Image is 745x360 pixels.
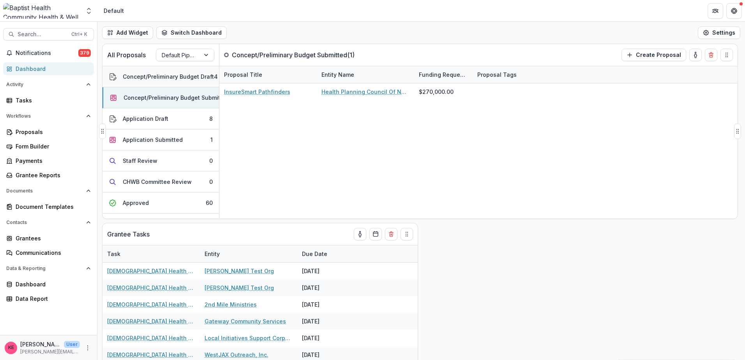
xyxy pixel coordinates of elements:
div: Funding Requested [414,66,473,83]
div: Proposal Tags [473,66,570,83]
div: CHWB Committee Review [123,178,192,186]
div: Due Date [297,245,356,262]
div: Proposal Title [219,71,267,79]
div: Proposal Tags [473,71,521,79]
button: Drag [734,124,741,139]
button: Calendar [369,228,382,240]
div: Approved [123,199,149,207]
button: Open Activity [3,78,94,91]
button: Approved60 [102,192,219,214]
button: Concept/Preliminary Budget Draft4 [102,66,219,87]
div: Katie E [8,345,14,350]
div: Proposal Title [219,66,317,83]
p: [PERSON_NAME] [20,340,61,348]
div: Dashboard [16,65,88,73]
img: Baptist Health Community Health & Well Being logo [3,3,80,19]
div: Task [102,245,200,262]
a: Health Planning Council Of Northeast [US_STATE] Inc [321,88,410,96]
div: Concept/Preliminary Budget Draft [123,72,214,81]
div: Dashboard [16,280,88,288]
a: InsureSmart Pathfinders [224,88,290,96]
button: Open Documents [3,185,94,197]
div: Tasks [16,96,88,104]
button: Open Data & Reporting [3,262,94,275]
a: Communications [3,246,94,259]
a: WestJAX Outreach, Inc. [205,351,268,359]
button: Concept/Preliminary Budget Submitted1 [102,87,219,108]
p: Concept/Preliminary Budget Submitted ( 1 ) [232,50,355,60]
a: [DEMOGRAPHIC_DATA] Health Strategic Investment Impact Report [107,267,195,275]
span: Workflows [6,113,83,119]
div: Entity Name [317,71,359,79]
a: Tasks [3,94,94,107]
div: Application Draft [123,115,168,123]
span: Search... [18,31,67,38]
button: Application Draft8 [102,108,219,129]
div: Entity [200,245,297,262]
div: [DATE] [297,296,356,313]
button: CHWB Committee Review0 [102,171,219,192]
button: Application Submitted1 [102,129,219,150]
div: Due Date [297,250,332,258]
a: [DEMOGRAPHIC_DATA] Health Strategic Investment Impact Report [107,284,195,292]
button: Get Help [726,3,742,19]
button: Drag [99,124,106,139]
div: Entity [200,250,224,258]
a: [DEMOGRAPHIC_DATA] Health Strategic Investment Impact Report 2 [107,351,195,359]
div: Concept/Preliminary Budget Submitted [124,94,229,102]
div: Data Report [16,295,88,303]
button: Drag [720,49,733,61]
div: Grantees [16,234,88,242]
div: [DATE] [297,263,356,279]
div: Funding Requested [414,71,473,79]
nav: breadcrumb [101,5,127,16]
span: Data & Reporting [6,266,83,271]
div: 4 [214,72,218,81]
a: Form Builder [3,140,94,153]
a: [PERSON_NAME] Test Org [205,284,274,292]
button: Open Workflows [3,110,94,122]
button: Delete card [705,49,717,61]
div: Task [102,250,125,258]
p: User [64,341,80,348]
div: Entity Name [317,66,414,83]
div: Proposals [16,128,88,136]
a: [DEMOGRAPHIC_DATA] Health Strategic Investment Impact Report 2 [107,300,195,309]
a: Dashboard [3,278,94,291]
button: More [83,343,92,353]
a: Proposals [3,125,94,138]
p: [PERSON_NAME][EMAIL_ADDRESS][DOMAIN_NAME] [20,348,80,355]
button: Staff Review0 [102,150,219,171]
a: 2nd Mile Ministries [205,300,257,309]
div: Default [104,7,124,15]
div: Payments [16,157,88,165]
div: [DATE] [297,330,356,346]
p: All Proposals [107,50,146,60]
a: [DEMOGRAPHIC_DATA] Health Strategic Investment Impact Report 2 [107,317,195,325]
div: Application Submitted [123,136,183,144]
button: Partners [708,3,723,19]
a: Gateway Community Services [205,317,286,325]
a: [DEMOGRAPHIC_DATA] Health Strategic Investment Impact Report 2 [107,334,195,342]
div: 0 [209,157,213,165]
div: $270,000.00 [419,88,454,96]
button: Settings [698,26,740,39]
div: 60 [206,199,213,207]
div: 0 [209,178,213,186]
button: toggle-assigned-to-me [689,49,702,61]
button: Open Contacts [3,216,94,229]
button: Open entity switcher [83,3,94,19]
p: Grantee Tasks [107,229,150,239]
span: Contacts [6,220,83,225]
span: Activity [6,82,83,87]
div: Grantee Reports [16,171,88,179]
div: Form Builder [16,142,88,150]
div: [DATE] [297,279,356,296]
div: 1 [210,136,213,144]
